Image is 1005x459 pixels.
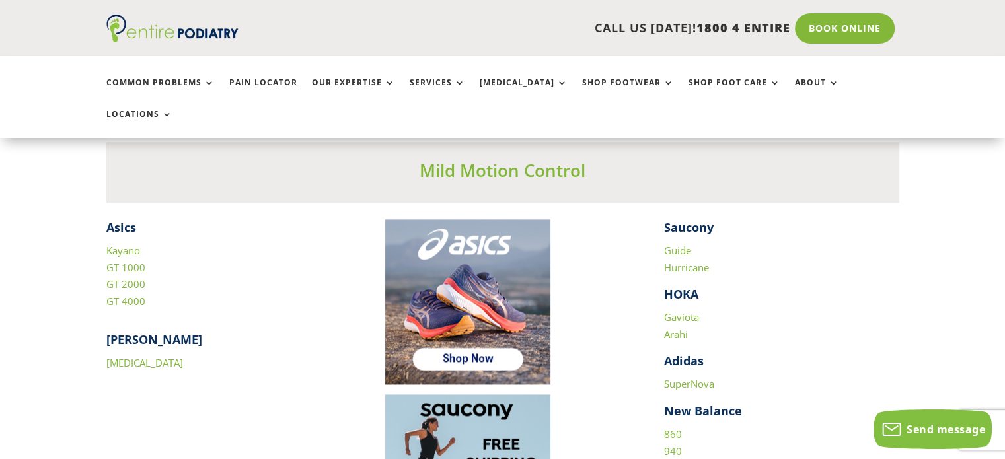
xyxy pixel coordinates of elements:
[664,261,709,274] a: Hurricane
[312,78,395,106] a: Our Expertise
[664,377,714,390] a: SuperNova
[106,159,899,189] h3: Mild Motion Control
[106,277,145,291] a: GT 2000
[582,78,674,106] a: Shop Footwear
[289,20,790,37] p: CALL US [DATE]!
[795,78,839,106] a: About
[664,328,688,341] a: Arahi
[106,261,145,274] a: GT 1000
[106,295,145,308] a: GT 4000
[664,286,698,302] strong: HOKA
[106,32,239,45] a: Entire Podiatry
[795,13,895,44] a: Book Online
[229,78,297,106] a: Pain Locator
[696,20,790,36] span: 1800 4 ENTIRE
[664,427,682,441] a: 860
[410,78,465,106] a: Services
[106,244,140,257] a: Kayano
[689,78,780,106] a: Shop Foot Care
[106,78,215,106] a: Common Problems
[664,244,691,257] a: Guide
[106,15,239,42] img: logo (1)
[106,219,136,235] strong: Asics
[664,219,714,235] strong: Saucony
[106,356,183,369] a: [MEDICAL_DATA]
[664,310,699,324] a: Gaviota
[664,353,704,369] strong: Adidas
[106,332,202,347] strong: [PERSON_NAME]
[664,403,742,419] strong: New Balance
[664,444,682,458] a: 940
[874,409,992,449] button: Send message
[907,422,985,437] span: Send message
[106,110,172,138] a: Locations
[480,78,568,106] a: [MEDICAL_DATA]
